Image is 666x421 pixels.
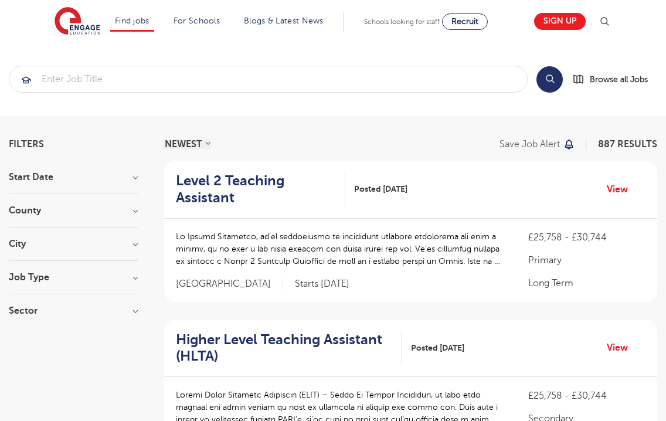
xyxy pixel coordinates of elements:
button: Save job alert [500,140,575,149]
p: Save job alert [500,140,560,149]
h3: Job Type [9,273,138,282]
h2: Higher Level Teaching Assistant (HLTA) [176,331,393,365]
img: Engage Education [55,7,100,36]
span: Recruit [451,17,478,26]
p: Lo Ipsumd Sitametco, ad’el seddoeiusmo te incididunt utlabore etdolorema ali enim a minimv, qu no... [176,230,505,267]
a: Find jobs [115,16,149,25]
h2: Level 2 Teaching Assistant [176,172,336,206]
a: Browse all Jobs [572,73,657,86]
span: Browse all Jobs [590,73,648,86]
h3: County [9,206,138,215]
input: Submit [9,66,527,92]
a: Blogs & Latest News [244,16,324,25]
p: Starts [DATE] [295,278,349,290]
p: £25,758 - £30,744 [528,389,645,403]
a: View [607,340,637,355]
p: £25,758 - £30,744 [528,230,645,245]
p: Primary [528,253,645,267]
span: Filters [9,140,44,149]
h3: Start Date [9,172,138,182]
h3: City [9,239,138,249]
h3: Sector [9,306,138,315]
a: Sign up [534,13,586,30]
span: [GEOGRAPHIC_DATA] [176,278,283,290]
a: Level 2 Teaching Assistant [176,172,345,206]
span: Posted [DATE] [411,342,464,354]
a: For Schools [174,16,220,25]
div: Submit [9,66,528,93]
a: Higher Level Teaching Assistant (HLTA) [176,331,402,365]
span: 887 RESULTS [598,139,657,150]
button: Search [536,66,563,93]
a: Recruit [442,13,488,30]
span: Schools looking for staff [364,18,440,26]
a: View [607,182,637,197]
p: Long Term [528,276,645,290]
span: Posted [DATE] [354,183,407,195]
